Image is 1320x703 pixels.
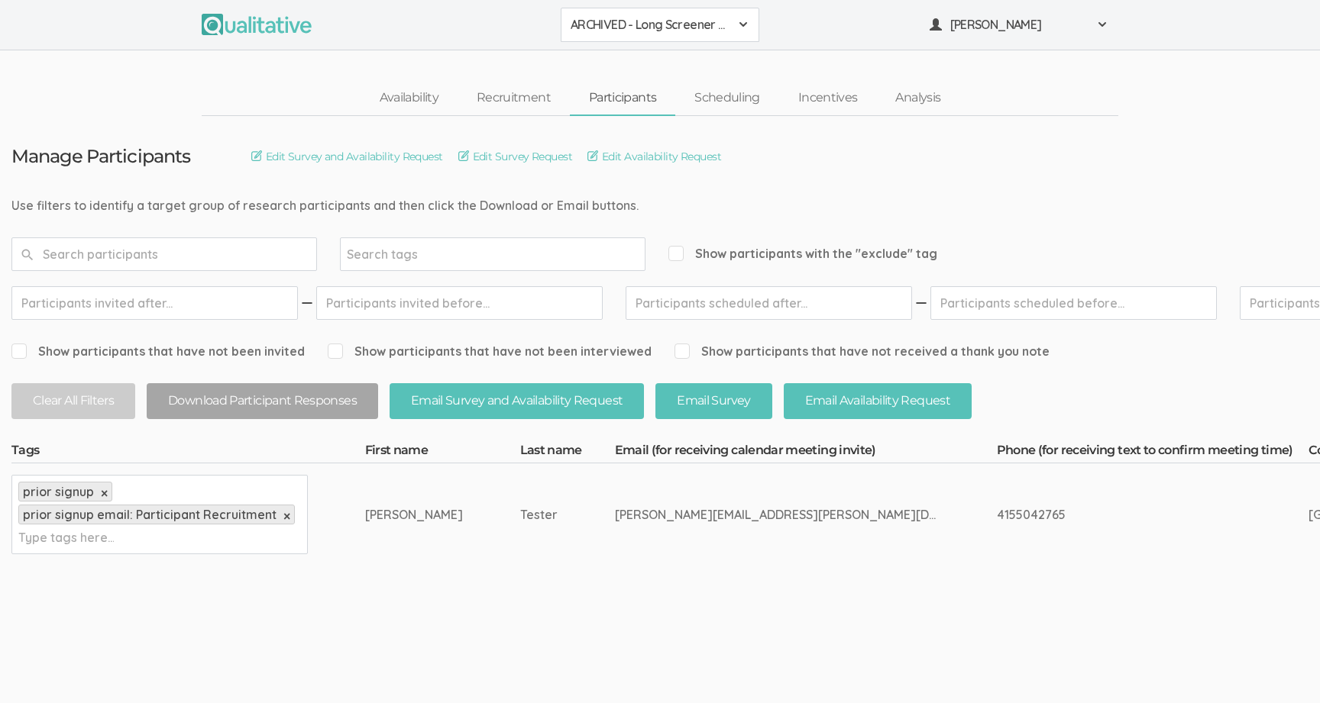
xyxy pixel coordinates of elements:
span: prior signup [23,484,94,499]
a: Edit Availability Request [587,148,721,165]
a: Edit Survey and Availability Request [251,148,443,165]
span: Show participants with the "exclude" tag [668,245,937,263]
a: Incentives [779,82,877,114]
a: Analysis [876,82,959,114]
span: Show participants that have not been invited [11,343,305,360]
div: [PERSON_NAME] [365,506,463,524]
a: Recruitment [458,82,570,114]
input: Participants scheduled after... [626,286,912,320]
th: Email (for receiving calendar meeting invite) [615,442,997,463]
span: [PERSON_NAME] [950,16,1088,34]
button: ARCHIVED - Long Screener - PXQG 1pm Hua (Individual) [561,8,759,42]
a: Scheduling [675,82,779,114]
button: Download Participant Responses [147,383,378,419]
a: × [101,487,108,500]
button: Clear All Filters [11,383,135,419]
img: dash.svg [914,286,929,320]
span: Show participants that have not received a thank you note [675,343,1050,360]
iframe: Chat Widget [1244,630,1320,703]
img: Qualitative [202,14,312,35]
th: Tags [11,442,365,463]
th: Last name [520,442,615,463]
input: Participants invited before... [316,286,603,320]
div: Tester [520,506,558,524]
a: × [283,510,290,523]
span: Show participants that have not been interviewed [328,343,652,360]
div: 4155042765 [997,506,1251,524]
a: Participants [570,82,675,114]
input: Participants invited after... [11,286,298,320]
h3: Manage Participants [11,147,190,166]
span: ARCHIVED - Long Screener - PXQG 1pm Hua (Individual) [571,16,730,34]
a: Availability [361,82,458,114]
button: Email Survey and Availability Request [390,383,644,419]
button: Email Availability Request [784,383,972,419]
th: Phone (for receiving text to confirm meeting time) [997,442,1309,463]
span: prior signup email: Participant Recruitment [23,507,277,522]
div: [PERSON_NAME][EMAIL_ADDRESS][PERSON_NAME][DOMAIN_NAME] [615,506,940,524]
input: Participants scheduled before... [930,286,1217,320]
button: Email Survey [655,383,772,419]
input: Search participants [11,237,317,271]
input: Search tags [347,244,442,264]
button: [PERSON_NAME] [920,8,1118,42]
a: Edit Survey Request [458,148,572,165]
input: Type tags here... [18,527,114,547]
th: First name [365,442,520,463]
img: dash.svg [299,286,315,320]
